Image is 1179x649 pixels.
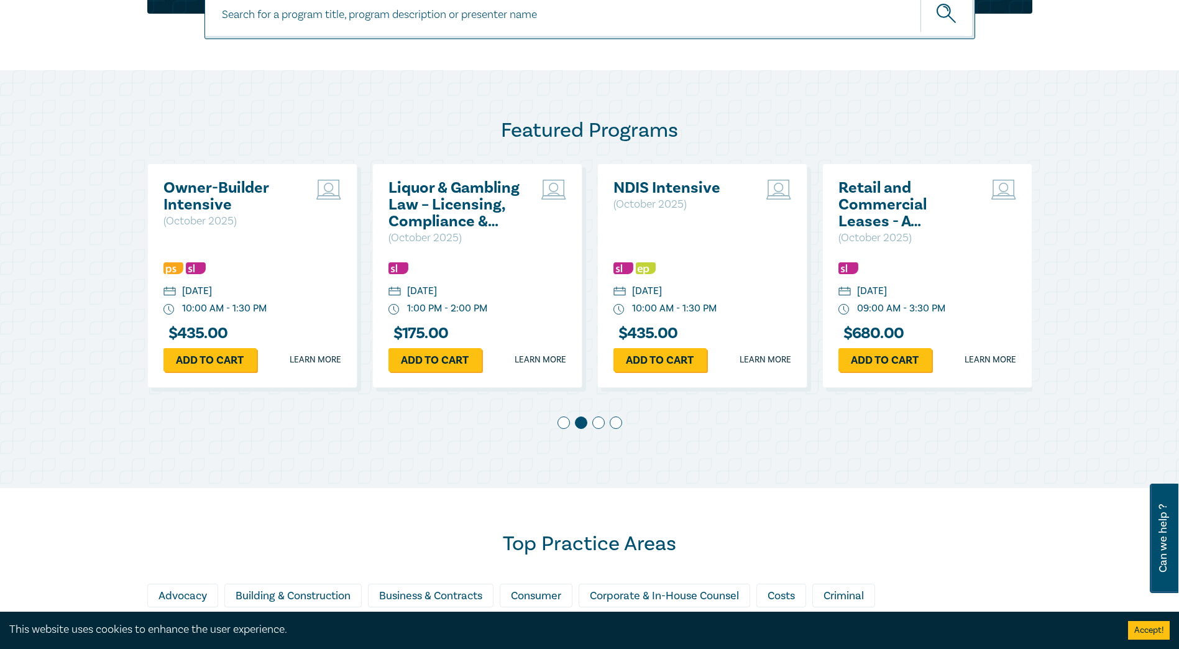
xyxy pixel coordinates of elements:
[163,325,228,342] h3: $ 435.00
[838,325,904,342] h3: $ 680.00
[9,622,1109,638] div: This website uses cookies to enhance the user experience.
[388,180,522,230] a: Liquor & Gambling Law – Licensing, Compliance & Regulations
[766,180,791,200] img: Live Stream
[636,262,656,274] img: Ethics & Professional Responsibility
[163,287,176,298] img: calendar
[613,325,678,342] h3: $ 435.00
[147,118,1032,143] h2: Featured Programs
[290,354,341,366] a: Learn more
[388,325,449,342] h3: $ 175.00
[838,287,851,298] img: calendar
[407,301,487,316] div: 1:00 PM - 2:00 PM
[388,304,400,315] img: watch
[613,180,747,196] a: NDIS Intensive
[857,301,945,316] div: 09:00 AM - 3:30 PM
[838,304,850,315] img: watch
[632,284,662,298] div: [DATE]
[579,584,750,607] div: Corporate & In-House Counsel
[224,584,362,607] div: Building & Construction
[147,584,218,607] div: Advocacy
[388,348,482,372] a: Add to cart
[613,287,626,298] img: calendar
[147,532,1032,556] h2: Top Practice Areas
[613,262,633,274] img: Substantive Law
[186,262,206,274] img: Substantive Law
[838,262,858,274] img: Substantive Law
[163,262,183,274] img: Professional Skills
[163,213,297,229] p: ( October 2025 )
[163,348,257,372] a: Add to cart
[838,230,972,246] p: ( October 2025 )
[613,304,625,315] img: watch
[388,262,408,274] img: Substantive Law
[407,284,437,298] div: [DATE]
[1157,491,1169,586] span: Can we help ?
[515,354,566,366] a: Learn more
[1128,621,1170,640] button: Accept cookies
[182,284,212,298] div: [DATE]
[613,348,707,372] a: Add to cart
[388,230,522,246] p: ( October 2025 )
[163,304,175,315] img: watch
[613,196,747,213] p: ( October 2025 )
[838,180,972,230] a: Retail and Commercial Leases - A Practical Guide ([DATE])
[500,584,572,607] div: Consumer
[812,584,875,607] div: Criminal
[368,584,493,607] div: Business & Contracts
[316,180,341,200] img: Live Stream
[857,284,887,298] div: [DATE]
[756,584,806,607] div: Costs
[632,301,717,316] div: 10:00 AM - 1:30 PM
[163,180,297,213] a: Owner-Builder Intensive
[541,180,566,200] img: Live Stream
[965,354,1016,366] a: Learn more
[388,287,401,298] img: calendar
[838,348,932,372] a: Add to cart
[182,301,267,316] div: 10:00 AM - 1:30 PM
[740,354,791,366] a: Learn more
[991,180,1016,200] img: Live Stream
